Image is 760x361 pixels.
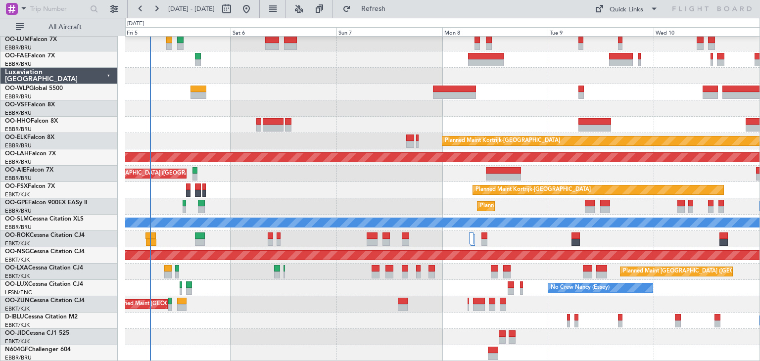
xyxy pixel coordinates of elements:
[5,200,28,206] span: OO-GPE
[5,60,32,68] a: EBBR/BRU
[5,298,30,304] span: OO-ZUN
[5,200,87,206] a: OO-GPEFalcon 900EX EASy II
[5,256,30,264] a: EBKT/KJK
[551,280,610,295] div: No Crew Nancy (Essey)
[5,289,32,296] a: LFSN/ENC
[5,249,30,255] span: OO-NSG
[336,27,442,36] div: Sun 7
[5,44,32,51] a: EBBR/BRU
[5,102,28,108] span: OO-VSF
[548,27,654,36] div: Tue 9
[5,151,56,157] a: OO-LAHFalcon 7X
[654,27,760,36] div: Wed 10
[5,232,85,238] a: OO-ROKCessna Citation CJ4
[26,24,104,31] span: All Aircraft
[5,314,24,320] span: D-IBLU
[5,265,28,271] span: OO-LXA
[5,175,32,182] a: EBBR/BRU
[5,347,71,353] a: N604GFChallenger 604
[127,20,144,28] div: [DATE]
[5,249,85,255] a: OO-NSGCessna Citation CJ4
[5,167,53,173] a: OO-AIEFalcon 7X
[5,167,26,173] span: OO-AIE
[5,86,63,91] a: OO-WLPGlobal 5500
[5,86,29,91] span: OO-WLP
[59,166,245,181] div: Unplanned Maint [GEOGRAPHIC_DATA] ([GEOGRAPHIC_DATA] National)
[231,27,336,36] div: Sat 6
[442,27,548,36] div: Mon 8
[5,281,83,287] a: OO-LUXCessna Citation CJ4
[338,1,397,17] button: Refresh
[5,298,85,304] a: OO-ZUNCessna Citation CJ4
[5,330,69,336] a: OO-JIDCessna CJ1 525
[5,151,29,157] span: OO-LAH
[5,321,30,329] a: EBKT/KJK
[5,191,30,198] a: EBKT/KJK
[5,102,55,108] a: OO-VSFFalcon 8X
[5,207,32,215] a: EBBR/BRU
[5,347,28,353] span: N604GF
[11,19,107,35] button: All Aircraft
[5,118,58,124] a: OO-HHOFalcon 8X
[5,118,31,124] span: OO-HHO
[5,224,32,231] a: EBBR/BRU
[5,142,32,149] a: EBBR/BRU
[5,183,55,189] a: OO-FSXFalcon 7X
[5,135,54,140] a: OO-ELKFalcon 8X
[5,37,57,43] a: OO-LUMFalcon 7X
[168,4,215,13] span: [DATE] - [DATE]
[5,93,32,100] a: EBBR/BRU
[5,330,26,336] span: OO-JID
[5,53,55,59] a: OO-FAEFalcon 7X
[5,126,32,133] a: EBBR/BRU
[5,272,30,280] a: EBKT/KJK
[5,53,28,59] span: OO-FAE
[590,1,663,17] button: Quick Links
[445,134,560,148] div: Planned Maint Kortrijk-[GEOGRAPHIC_DATA]
[5,265,83,271] a: OO-LXACessna Citation CJ4
[125,27,231,36] div: Fri 5
[5,37,30,43] span: OO-LUM
[5,216,29,222] span: OO-SLM
[480,199,659,214] div: Planned Maint [GEOGRAPHIC_DATA] ([GEOGRAPHIC_DATA] National)
[475,182,591,197] div: Planned Maint Kortrijk-[GEOGRAPHIC_DATA]
[5,281,28,287] span: OO-LUX
[5,232,30,238] span: OO-ROK
[5,338,30,345] a: EBKT/KJK
[5,135,27,140] span: OO-ELK
[353,5,394,12] span: Refresh
[30,1,87,16] input: Trip Number
[5,314,78,320] a: D-IBLUCessna Citation M2
[5,158,32,166] a: EBBR/BRU
[5,109,32,117] a: EBBR/BRU
[5,216,84,222] a: OO-SLMCessna Citation XLS
[5,240,30,247] a: EBKT/KJK
[5,183,28,189] span: OO-FSX
[610,5,643,15] div: Quick Links
[5,305,30,313] a: EBKT/KJK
